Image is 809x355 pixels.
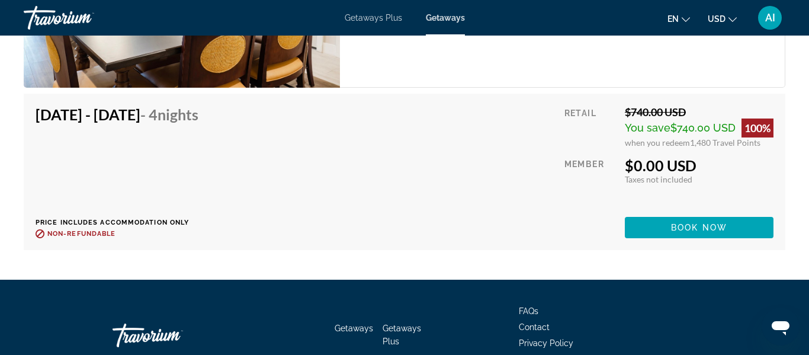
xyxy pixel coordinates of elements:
a: Getaways [426,13,465,23]
span: AI [765,12,775,24]
div: $740.00 USD [625,105,773,119]
a: Contact [519,322,550,332]
div: Member [564,156,616,208]
span: 1,480 Travel Points [690,137,760,148]
span: - 4 [140,105,198,123]
span: Taxes not included [625,174,692,184]
a: Travorium [113,318,231,353]
span: en [667,14,679,24]
button: Change currency [708,10,737,27]
a: Getaways Plus [383,324,421,346]
a: Privacy Policy [519,338,573,348]
a: Travorium [24,2,142,33]
a: FAQs [519,306,538,316]
h4: [DATE] - [DATE] [36,105,198,123]
iframe: Button to launch messaging window [762,308,800,346]
div: $0.00 USD [625,156,773,174]
span: Nights [158,105,198,123]
span: Non-refundable [47,230,115,238]
div: 100% [741,119,773,137]
span: when you redeem [625,137,690,148]
button: Change language [667,10,690,27]
span: Book now [671,223,727,232]
button: Book now [625,217,773,238]
div: Retail [564,105,616,148]
span: USD [708,14,725,24]
button: User Menu [755,5,785,30]
span: $740.00 USD [670,121,736,134]
a: Getaways Plus [345,13,402,23]
span: You save [625,121,670,134]
p: Price includes accommodation only [36,219,207,226]
a: Getaways [335,324,373,333]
